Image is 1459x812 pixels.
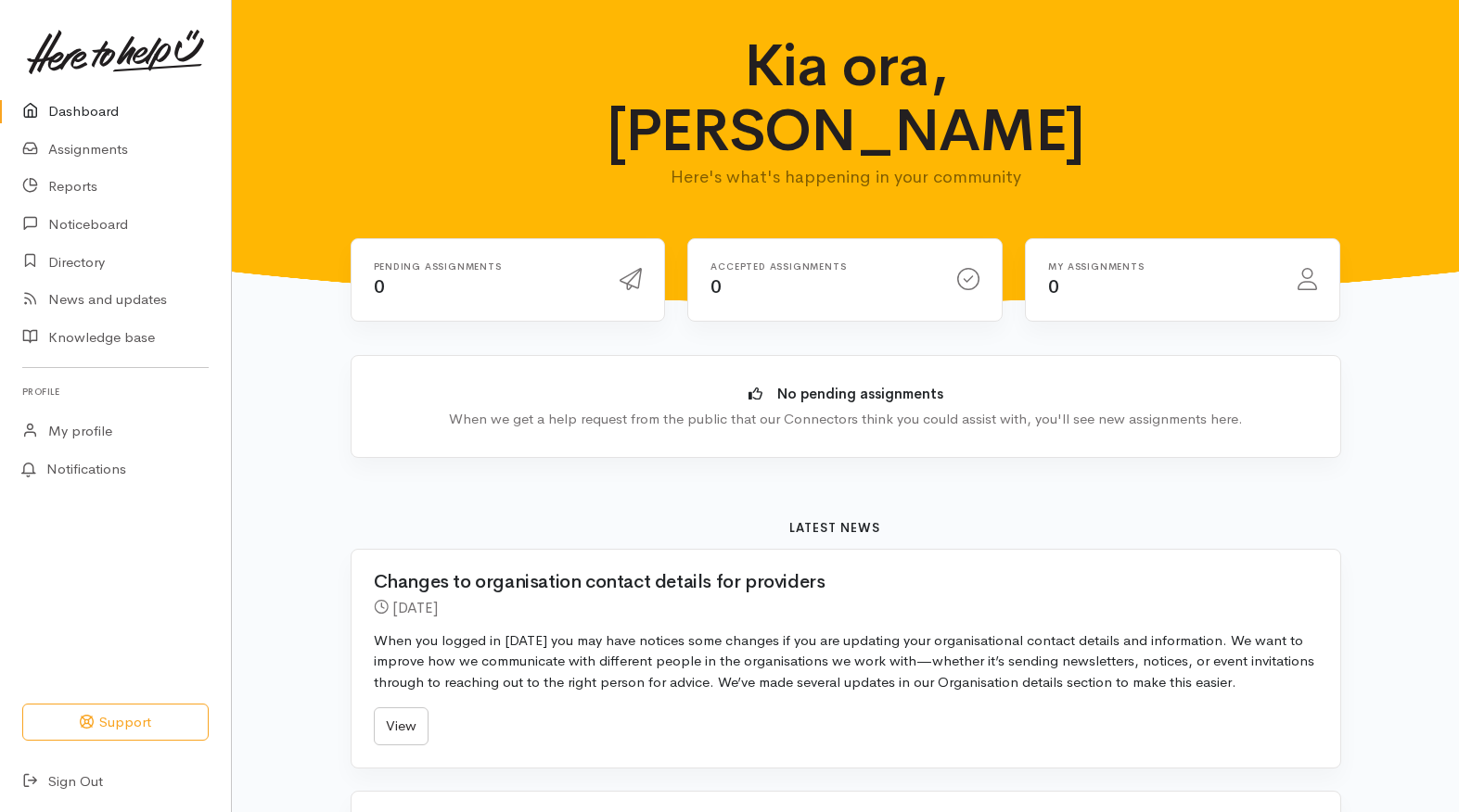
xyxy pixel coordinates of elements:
[22,379,209,404] h6: Profile
[392,598,438,617] time: [DATE]
[374,572,1296,592] h2: Changes to organisation contact details for providers
[777,385,943,402] b: No pending assignments
[1048,275,1059,298] span: 0
[710,275,722,298] span: 0
[789,520,880,536] b: Latest news
[1048,261,1275,272] h6: My assignments
[379,409,1312,430] div: When we get a help request from the public that our Connectors think you could assist with, you'l...
[22,704,209,742] button: Support
[374,275,385,298] span: 0
[710,261,935,272] h6: Accepted assignments
[561,164,1131,190] p: Here's what's happening in your community
[374,630,1318,693] p: When you logged in [DATE] you may have notices some changes if you are updating your organisation...
[561,33,1131,164] h1: Kia ora, [PERSON_NAME]
[374,261,598,272] h6: Pending assignments
[374,707,429,745] a: View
